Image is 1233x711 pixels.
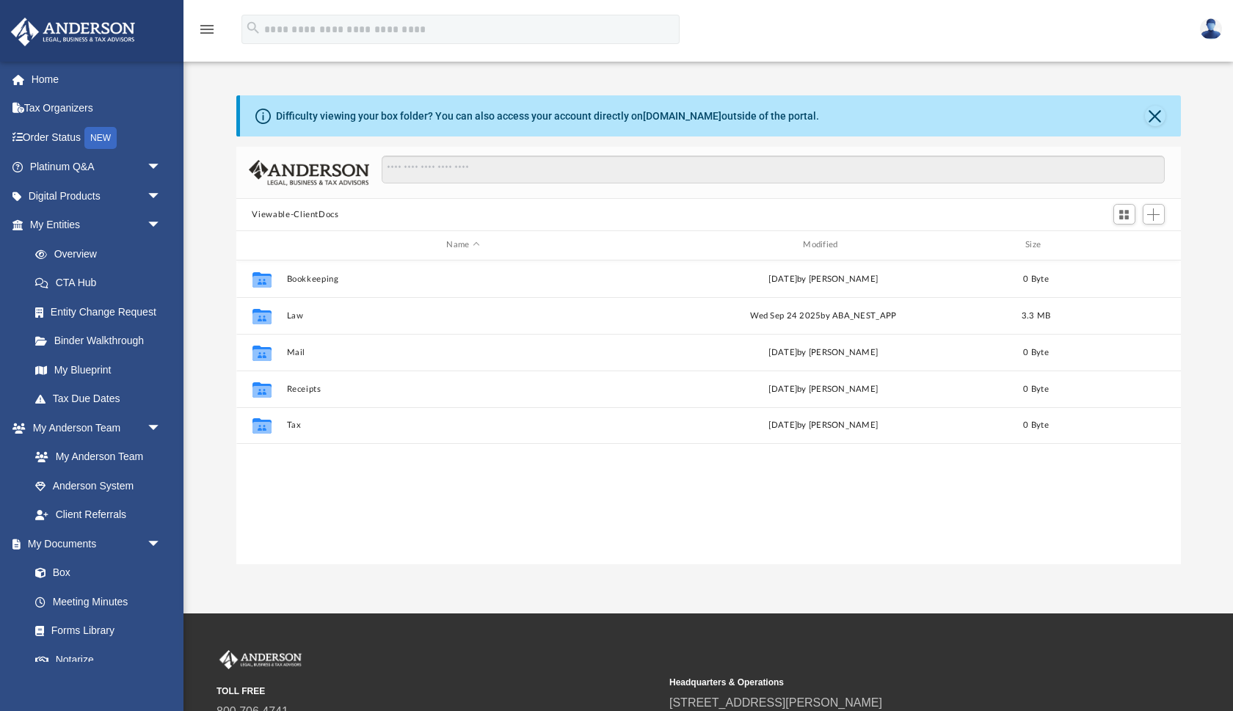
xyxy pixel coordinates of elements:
a: My Documentsarrow_drop_down [10,529,176,558]
div: Size [1006,238,1065,252]
div: Difficulty viewing your box folder? You can also access your account directly on outside of the p... [276,109,819,124]
a: Binder Walkthrough [21,327,183,356]
img: Anderson Advisors Platinum Portal [217,650,305,669]
a: [STREET_ADDRESS][PERSON_NAME] [669,696,882,709]
div: Name [285,238,639,252]
span: arrow_drop_down [147,413,176,443]
i: menu [198,21,216,38]
a: Entity Change Request [21,297,183,327]
div: Wed Sep 24 2025 by ABA_NEST_APP [647,309,1000,322]
span: 0 Byte [1023,348,1049,356]
small: Headquarters & Operations [669,676,1112,689]
span: 0 Byte [1023,421,1049,429]
a: Platinum Q&Aarrow_drop_down [10,153,183,182]
a: Home [10,65,183,94]
span: 0 Byte [1023,274,1049,282]
a: Anderson System [21,471,176,500]
a: Order StatusNEW [10,123,183,153]
a: CTA Hub [21,269,183,298]
button: Close [1145,106,1165,126]
a: Client Referrals [21,500,176,530]
a: Forms Library [21,616,169,646]
button: Tax [286,420,640,430]
a: Tax Due Dates [21,384,183,414]
button: Add [1143,204,1165,225]
button: Viewable-ClientDocs [252,208,338,222]
span: arrow_drop_down [147,181,176,211]
div: [DATE] by [PERSON_NAME] [647,419,1000,432]
i: search [245,20,261,36]
img: User Pic [1200,18,1222,40]
button: Bookkeeping [286,274,640,284]
button: Mail [286,348,640,357]
div: id [242,238,279,252]
a: My Blueprint [21,355,176,384]
span: 0 Byte [1023,384,1049,393]
div: Modified [646,238,1000,252]
span: arrow_drop_down [147,153,176,183]
input: Search files and folders [382,156,1164,183]
div: id [1072,238,1174,252]
img: Anderson Advisors Platinum Portal [7,18,139,46]
a: My Anderson Teamarrow_drop_down [10,413,176,442]
button: Switch to Grid View [1113,204,1135,225]
a: Overview [21,239,183,269]
a: [DOMAIN_NAME] [643,110,721,122]
span: arrow_drop_down [147,529,176,559]
a: Meeting Minutes [21,587,176,616]
div: [DATE] by [PERSON_NAME] [647,346,1000,359]
a: My Anderson Team [21,442,169,472]
button: Law [286,311,640,321]
span: arrow_drop_down [147,211,176,241]
a: Tax Organizers [10,94,183,123]
a: Notarize [21,645,176,674]
div: [DATE] by [PERSON_NAME] [647,382,1000,395]
a: Digital Productsarrow_drop_down [10,181,183,211]
div: [DATE] by [PERSON_NAME] [647,272,1000,285]
button: Receipts [286,384,640,394]
a: My Entitiesarrow_drop_down [10,211,183,240]
a: menu [198,28,216,38]
div: grid [236,260,1181,565]
a: Box [21,558,169,588]
div: NEW [84,127,117,149]
small: TOLL FREE [217,685,659,698]
span: 3.3 MB [1021,311,1050,319]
